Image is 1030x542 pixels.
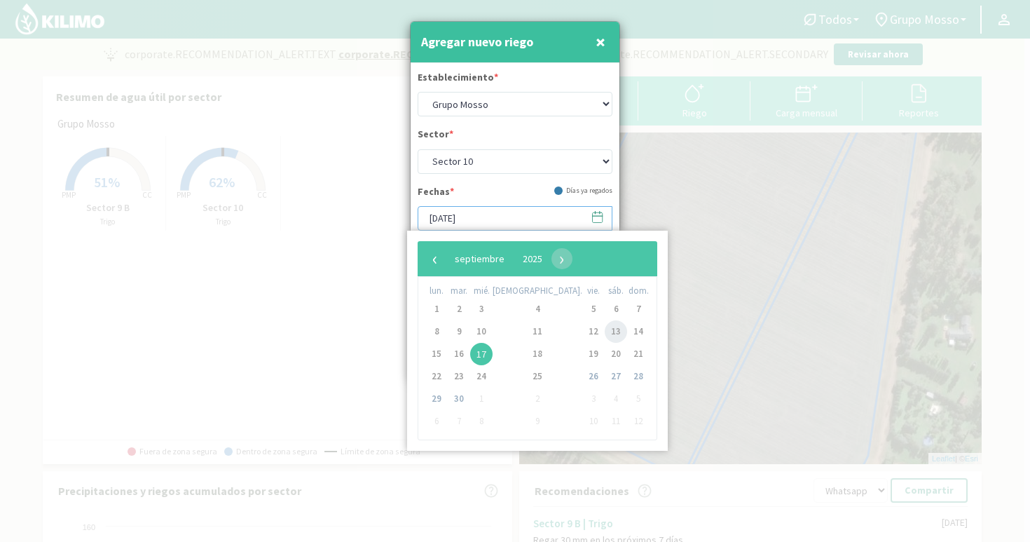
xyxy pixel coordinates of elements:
[627,343,650,365] span: 21
[470,365,493,388] span: 24
[407,231,668,451] bs-datepicker-container: calendar
[582,410,605,433] span: 10
[627,410,650,433] span: 12
[605,320,627,343] span: 13
[448,284,470,298] th: weekday
[470,320,493,343] span: 10
[582,365,605,388] span: 26
[446,248,514,269] button: septiembre
[455,252,504,265] span: septiembre
[448,410,470,433] span: 7
[448,388,470,410] span: 30
[596,30,605,53] span: ×
[425,284,448,298] th: weekday
[425,298,448,320] span: 1
[526,298,549,320] span: 4
[493,284,582,298] th: weekday
[582,343,605,365] span: 19
[526,343,549,365] span: 18
[448,343,470,365] span: 16
[470,388,493,410] span: 1
[605,388,627,410] span: 4
[418,184,454,203] label: Fechas
[627,388,650,410] span: 5
[470,284,493,298] th: weekday
[526,320,549,343] span: 11
[582,320,605,343] span: 12
[526,365,549,388] span: 25
[425,343,448,365] span: 15
[421,32,533,52] h4: Agregar nuevo riego
[425,249,572,262] bs-datepicker-navigation-view: ​ ​ ​
[582,284,605,298] th: weekday
[425,320,448,343] span: 8
[627,284,650,298] th: weekday
[554,185,612,196] div: Días ya regados
[582,388,605,410] span: 3
[605,284,627,298] th: weekday
[627,365,650,388] span: 28
[627,298,650,320] span: 7
[418,70,498,88] label: Establecimiento
[514,248,551,269] button: 2025
[425,248,446,269] button: ‹
[523,252,542,265] span: 2025
[425,388,448,410] span: 29
[425,365,448,388] span: 22
[551,248,572,269] span: ›
[526,388,549,410] span: 2
[425,410,448,433] span: 6
[526,410,549,433] span: 9
[605,365,627,388] span: 27
[470,298,493,320] span: 3
[582,298,605,320] span: 5
[470,410,493,433] span: 8
[627,320,650,343] span: 14
[605,410,627,433] span: 11
[448,298,470,320] span: 2
[605,343,627,365] span: 20
[592,28,609,56] button: Close
[448,320,470,343] span: 9
[470,343,493,365] span: 17
[605,298,627,320] span: 6
[418,127,453,145] label: Sector
[448,365,470,388] span: 23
